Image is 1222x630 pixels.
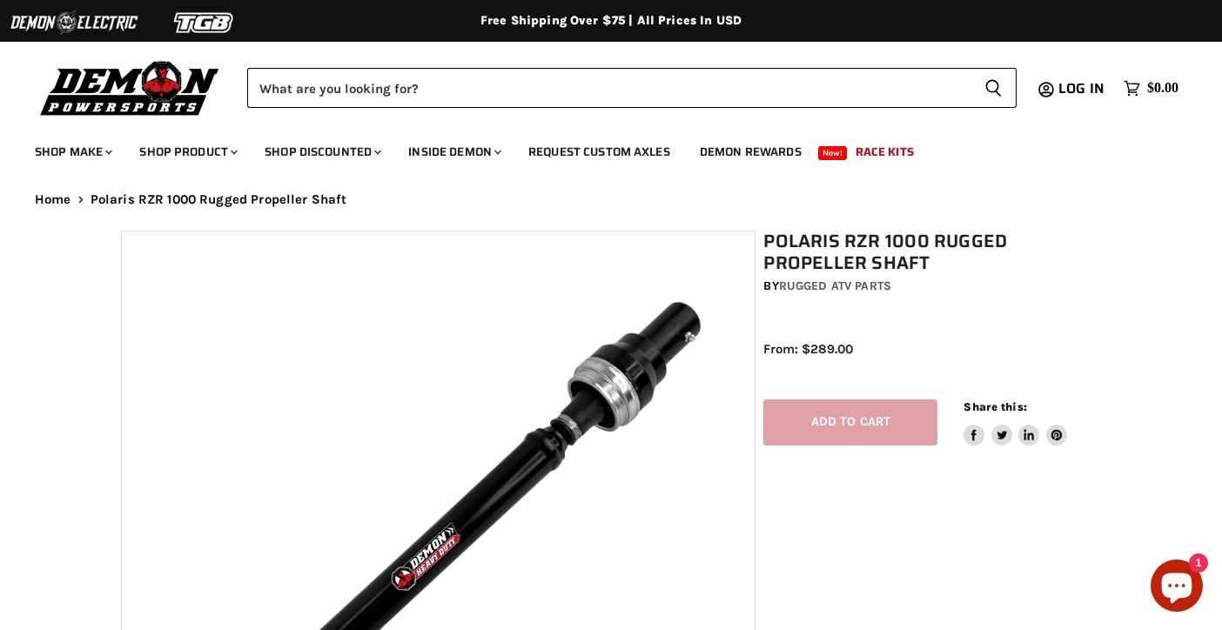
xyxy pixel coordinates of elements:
span: Polaris RZR 1000 Rugged Propeller Shaft [91,192,347,207]
span: Log in [1058,77,1104,99]
a: Shop Discounted [252,134,392,170]
a: Request Custom Axles [515,134,683,170]
img: TGB Logo 2 [139,6,270,39]
inbox-online-store-chat: Shopify online store chat [1145,560,1208,616]
a: Race Kits [843,134,927,170]
input: Search [247,68,970,108]
img: Demon Electric Logo 2 [9,6,139,39]
a: Shop Product [126,134,248,170]
a: $0.00 [1115,76,1187,101]
span: $0.00 [1147,80,1178,97]
button: Search [970,68,1017,108]
span: New! [818,146,848,160]
form: Product [247,68,1017,108]
a: Inside Demon [395,134,512,170]
div: by [763,277,1109,296]
ul: Main menu [22,127,1174,170]
a: Home [35,192,71,207]
a: Log in [1051,81,1115,97]
aside: Share this: [963,399,1067,446]
h1: Polaris RZR 1000 Rugged Propeller Shaft [763,231,1109,274]
img: Demon Powersports [35,57,225,118]
span: Share this: [963,400,1026,413]
a: Rugged ATV Parts [779,278,891,293]
a: Demon Rewards [687,134,815,170]
a: Shop Make [22,134,123,170]
span: From: $289.00 [763,341,853,357]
